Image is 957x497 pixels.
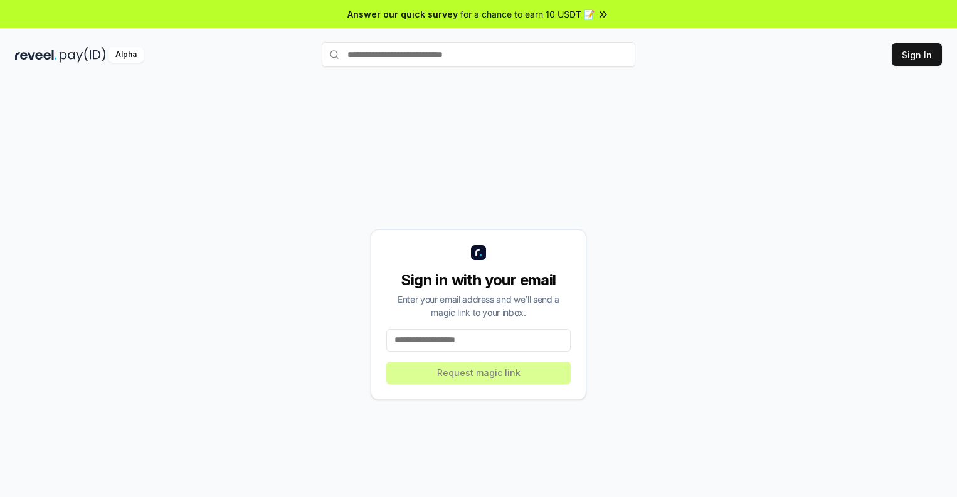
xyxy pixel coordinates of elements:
[892,43,942,66] button: Sign In
[15,47,57,63] img: reveel_dark
[460,8,595,21] span: for a chance to earn 10 USDT 📝
[60,47,106,63] img: pay_id
[471,245,486,260] img: logo_small
[386,270,571,290] div: Sign in with your email
[108,47,144,63] div: Alpha
[386,293,571,319] div: Enter your email address and we’ll send a magic link to your inbox.
[347,8,458,21] span: Answer our quick survey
